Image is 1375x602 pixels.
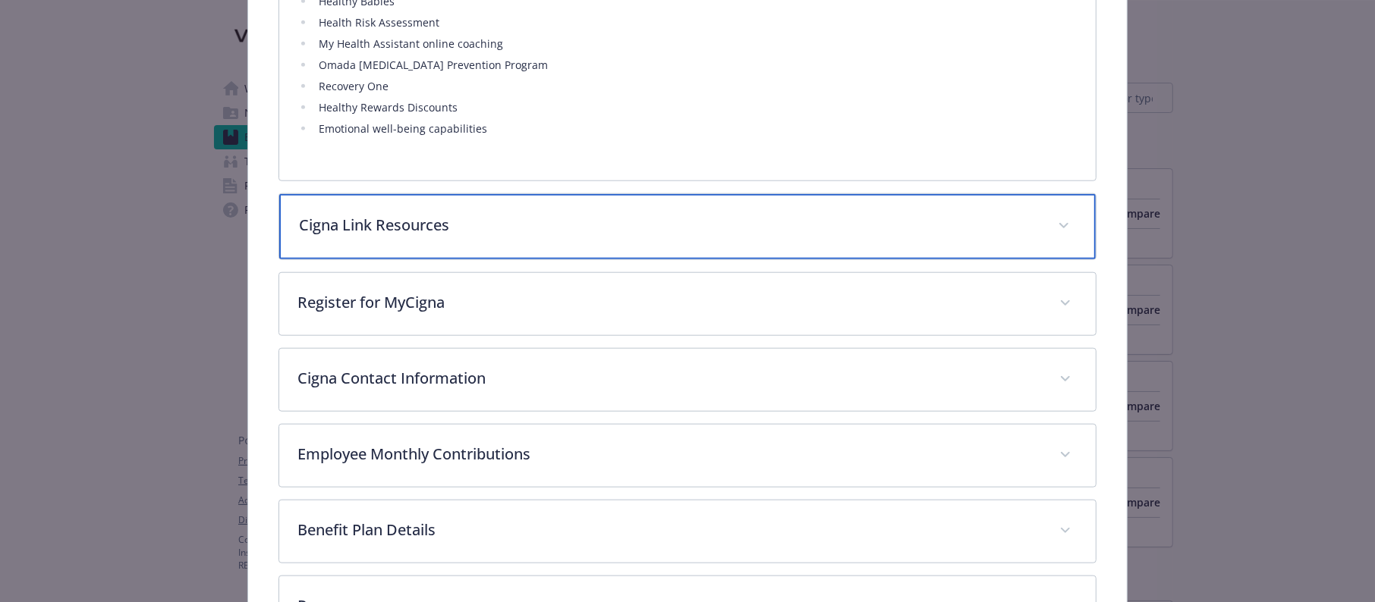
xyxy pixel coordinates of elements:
[279,500,1096,563] div: Benefit Plan Details
[297,367,1041,390] p: Cigna Contact Information
[297,291,1041,314] p: Register for MyCigna
[314,77,1078,96] li: Recovery One
[279,349,1096,411] div: Cigna Contact Information
[297,519,1041,541] p: Benefit Plan Details
[314,120,1078,138] li: Emotional well-being capabilities
[299,214,1040,237] p: Cigna Link Resources
[279,194,1096,259] div: Cigna Link Resources
[314,56,1078,74] li: Omada [MEDICAL_DATA] Prevention Program
[279,425,1096,487] div: Employee Monthly Contributions
[314,14,1078,32] li: Health Risk Assessment
[314,99,1078,117] li: Healthy Rewards Discounts
[297,443,1041,466] p: Employee Monthly Contributions
[314,35,1078,53] li: My Health Assistant online coaching
[279,273,1096,335] div: Register for MyCigna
